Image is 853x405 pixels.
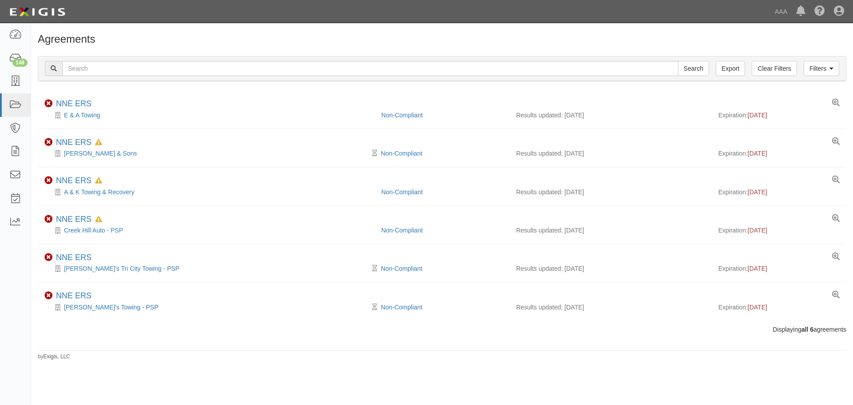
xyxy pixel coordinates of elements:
[718,226,840,235] div: Expiration:
[516,264,705,273] div: Results updated: [DATE]
[44,188,375,196] div: A & K Towing & Recovery
[748,112,767,119] span: [DATE]
[44,292,52,300] i: Non-Compliant
[804,61,839,76] a: Filters
[832,176,840,184] a: View results summary
[56,176,92,185] a: NNE ERS
[38,33,846,45] h1: Agreements
[44,264,375,273] div: Dave's Tri City Towing - PSP
[748,304,767,311] span: [DATE]
[44,226,375,235] div: Creek Hill Auto - PSP
[381,265,422,272] a: Non-Compliant
[372,265,377,272] i: Pending Review
[716,61,745,76] a: Export
[44,253,52,261] i: Non-Compliant
[381,150,422,157] a: Non-Compliant
[372,150,377,156] i: Pending Review
[56,138,92,147] a: NNE ERS
[516,149,705,158] div: Results updated: [DATE]
[38,353,70,361] small: by
[31,325,853,334] div: Displaying agreements
[12,59,28,67] div: 148
[64,227,123,234] a: Creek Hill Auto - PSP
[718,264,840,273] div: Expiration:
[56,291,92,300] a: NNE ERS
[516,188,705,196] div: Results updated: [DATE]
[44,111,375,120] div: E & A Towing
[801,326,813,333] b: all 6
[832,215,840,223] a: View results summary
[64,188,134,196] a: A & K Towing & Recovery
[718,149,840,158] div: Expiration:
[832,291,840,299] a: View results summary
[832,253,840,261] a: View results summary
[44,303,375,312] div: Doug's Towing - PSP
[381,112,423,119] a: Non-Compliant
[44,353,70,360] a: Exigis, LLC
[56,138,102,148] div: NNE ERS
[718,111,840,120] div: Expiration:
[752,61,797,76] a: Clear Filters
[381,188,423,196] a: Non-Compliant
[64,112,100,119] a: E & A Towing
[44,149,375,158] div: Sylvio Paradis & Sons
[748,150,767,157] span: [DATE]
[678,61,709,76] input: Search
[516,303,705,312] div: Results updated: [DATE]
[748,188,767,196] span: [DATE]
[718,188,840,196] div: Expiration:
[832,138,840,146] a: View results summary
[7,4,68,20] img: logo-5460c22ac91f19d4615b14bd174203de0afe785f0fc80cf4dbbc73dc1793850b.png
[748,227,767,234] span: [DATE]
[95,140,102,146] i: In Default since 08/15/2025
[832,99,840,107] a: View results summary
[814,6,825,17] i: Help Center - Complianz
[56,253,92,262] a: NNE ERS
[64,150,137,157] a: [PERSON_NAME] & Sons
[381,304,422,311] a: Non-Compliant
[44,138,52,146] i: Non-Compliant
[64,304,158,311] a: [PERSON_NAME]'s Towing - PSP
[56,99,92,109] div: NNE ERS
[56,215,92,224] a: NNE ERS
[516,226,705,235] div: Results updated: [DATE]
[44,176,52,184] i: Non-Compliant
[44,215,52,223] i: Non-Compliant
[95,178,102,184] i: In Default since 09/01/2025
[381,227,423,234] a: Non-Compliant
[56,176,102,186] div: NNE ERS
[62,61,678,76] input: Search
[372,304,377,310] i: Pending Review
[56,215,102,225] div: NNE ERS
[44,100,52,108] i: Non-Compliant
[516,111,705,120] div: Results updated: [DATE]
[770,3,792,20] a: AAA
[748,265,767,272] span: [DATE]
[56,291,92,301] div: NNE ERS
[95,217,102,223] i: In Default since 09/09/2025
[64,265,179,272] a: [PERSON_NAME]'s Tri City Towing - PSP
[718,303,840,312] div: Expiration:
[56,99,92,108] a: NNE ERS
